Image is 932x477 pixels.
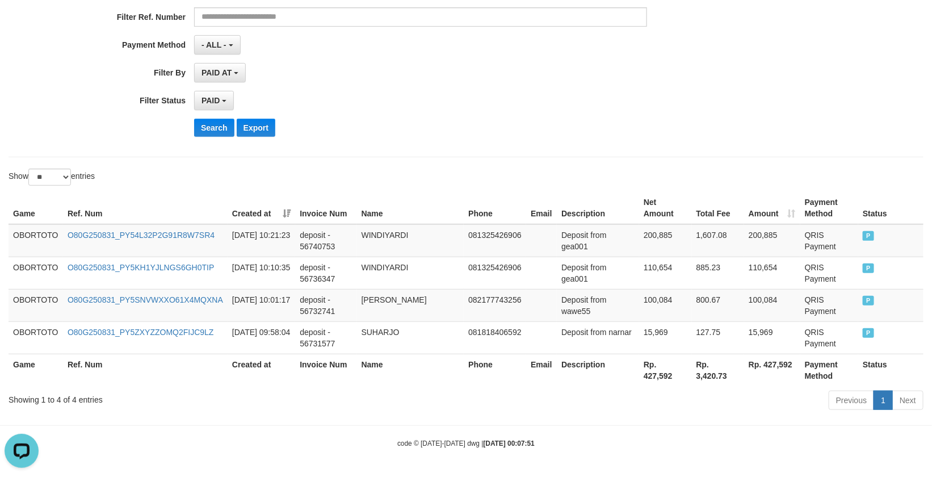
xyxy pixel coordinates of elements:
[858,354,923,386] th: Status
[357,224,464,257] td: WINDIYARDI
[692,321,744,354] td: 127.75
[9,321,63,354] td: OBORTOTO
[295,192,356,224] th: Invoice Num
[800,224,858,257] td: QRIS Payment
[357,321,464,354] td: SUHARJO
[744,289,800,321] td: 100,084
[863,263,874,273] span: PAID
[464,354,526,386] th: Phone
[68,328,214,337] a: O80G250831_PY5ZXYZZOMQ2FIJC9LZ
[5,5,39,39] button: Open LiveChat chat widget
[201,40,226,49] span: - ALL -
[892,391,923,410] a: Next
[63,192,228,224] th: Ref. Num
[9,192,63,224] th: Game
[526,192,557,224] th: Email
[874,391,893,410] a: 1
[357,354,464,386] th: Name
[9,169,95,186] label: Show entries
[68,263,214,272] a: O80G250831_PY5KH1YJLNGS6GH0TIP
[397,440,535,447] small: code © [DATE]-[DATE] dwg |
[201,96,220,105] span: PAID
[744,354,800,386] th: Rp. 427,592
[692,224,744,257] td: 1,607.08
[63,354,228,386] th: Ref. Num
[9,390,380,405] div: Showing 1 to 4 of 4 entries
[858,192,923,224] th: Status
[557,321,639,354] td: Deposit from narnar
[357,257,464,289] td: WINDIYARDI
[464,289,526,321] td: 082177743256
[800,192,858,224] th: Payment Method
[194,35,240,55] button: - ALL -
[744,192,800,224] th: Amount: activate to sort column ascending
[464,321,526,354] td: 081818406592
[863,231,874,241] span: PAID
[357,192,464,224] th: Name
[228,289,295,321] td: [DATE] 10:01:17
[228,354,295,386] th: Created at
[863,296,874,306] span: PAID
[639,192,691,224] th: Net Amount
[237,119,275,137] button: Export
[228,257,295,289] td: [DATE] 10:10:35
[800,289,858,321] td: QRIS Payment
[557,354,639,386] th: Description
[526,354,557,386] th: Email
[295,354,356,386] th: Invoice Num
[639,289,691,321] td: 100,084
[863,328,874,338] span: PAID
[68,231,215,240] a: O80G250831_PY54L32P2G91R8W7SR4
[639,321,691,354] td: 15,969
[9,354,63,386] th: Game
[464,257,526,289] td: 081325426906
[639,257,691,289] td: 110,654
[484,440,535,447] strong: [DATE] 00:07:51
[800,257,858,289] td: QRIS Payment
[639,354,691,386] th: Rp. 427,592
[9,224,63,257] td: OBORTOTO
[744,224,800,257] td: 200,885
[295,257,356,289] td: deposit - 56736347
[194,91,234,110] button: PAID
[295,224,356,257] td: deposit - 56740753
[464,192,526,224] th: Phone
[464,224,526,257] td: 081325426906
[68,295,223,304] a: O80G250831_PY5SNVWXXO61X4MQXNA
[9,257,63,289] td: OBORTOTO
[228,224,295,257] td: [DATE] 10:21:23
[829,391,874,410] a: Previous
[557,192,639,224] th: Description
[692,289,744,321] td: 800.67
[228,321,295,354] td: [DATE] 09:58:04
[692,257,744,289] td: 885.23
[357,289,464,321] td: [PERSON_NAME]
[557,289,639,321] td: Deposit from wawe55
[744,321,800,354] td: 15,969
[800,321,858,354] td: QRIS Payment
[228,192,295,224] th: Created at: activate to sort column ascending
[557,224,639,257] td: Deposit from gea001
[194,119,234,137] button: Search
[744,257,800,289] td: 110,654
[28,169,71,186] select: Showentries
[557,257,639,289] td: Deposit from gea001
[295,289,356,321] td: deposit - 56732741
[692,192,744,224] th: Total Fee
[201,68,232,77] span: PAID AT
[194,63,246,82] button: PAID AT
[800,354,858,386] th: Payment Method
[692,354,744,386] th: Rp. 3,420.73
[295,321,356,354] td: deposit - 56731577
[639,224,691,257] td: 200,885
[9,289,63,321] td: OBORTOTO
